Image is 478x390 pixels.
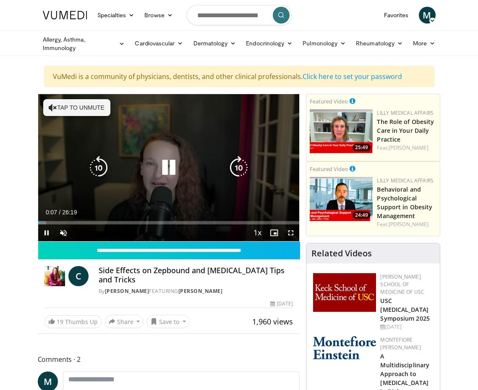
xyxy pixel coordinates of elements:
[92,7,140,24] a: Specialties
[310,165,348,173] small: Featured Video
[310,177,373,221] a: 24:49
[377,177,434,184] a: Lilly Medical Affairs
[62,209,77,216] span: 26:19
[187,5,292,25] input: Search topics, interventions
[59,209,61,216] span: /
[298,35,351,52] a: Pulmonology
[310,177,373,221] img: ba3304f6-7838-4e41-9c0f-2e31ebde6754.png.150x105_q85_crop-smart_upscale.png
[310,109,373,153] img: e1208b6b-349f-4914-9dd7-f97803bdbf1d.png.150x105_q85_crop-smart_upscale.png
[188,35,241,52] a: Dermatology
[46,209,57,216] span: 0:07
[44,66,434,87] div: VuMedi is a community of physicians, dentists, and other clinical professionals.
[68,266,89,286] a: C
[105,287,149,295] a: [PERSON_NAME]
[38,354,300,365] span: Comments 2
[38,224,55,241] button: Pause
[252,316,293,327] span: 1,960 views
[270,300,293,308] div: [DATE]
[389,144,428,151] a: [PERSON_NAME]
[353,144,371,151] span: 25:49
[379,7,414,24] a: Favorites
[130,35,188,52] a: Cardiovascular
[38,221,300,224] div: Progress Bar
[380,323,433,331] div: [DATE]
[353,211,371,219] span: 24:49
[419,7,436,24] a: M
[178,287,223,295] a: [PERSON_NAME]
[377,221,436,228] div: Feat.
[313,336,376,359] img: b0142b4c-93a1-4b58-8f91-5265c282693c.png.150x105_q85_autocrop_double_scale_upscale_version-0.2.png
[105,315,144,328] button: Share
[303,72,402,81] a: Click here to set your password
[377,185,432,220] a: Behavioral and Psychological Support in Obesity Management
[44,266,65,286] img: Dr. Carolynn Francavilla
[389,221,428,228] a: [PERSON_NAME]
[380,336,421,351] a: Montefiore [PERSON_NAME]
[38,94,300,241] video-js: Video Player
[57,318,63,326] span: 19
[310,97,348,105] small: Featured Video
[377,118,434,143] a: The Role of Obesity Care in Your Daily Practice
[241,35,298,52] a: Endocrinology
[147,315,190,328] button: Save to
[380,273,424,295] a: [PERSON_NAME] School of Medicine of USC
[282,224,299,241] button: Fullscreen
[380,297,429,322] a: USC [MEDICAL_DATA] Symposium 2025
[44,315,102,328] a: 19 Thumbs Up
[38,35,130,52] a: Allergy, Asthma, Immunology
[99,266,293,284] h4: Side Effects on Zepbound and [MEDICAL_DATA] Tips and Tricks
[139,7,178,24] a: Browse
[311,248,372,258] h4: Related Videos
[43,99,110,116] button: Tap to unmute
[266,224,282,241] button: Enable picture-in-picture mode
[310,109,373,153] a: 25:49
[99,287,293,295] div: By FEATURING
[43,11,87,19] img: VuMedi Logo
[351,35,408,52] a: Rheumatology
[55,224,72,241] button: Unmute
[408,35,440,52] a: More
[377,109,434,116] a: Lilly Medical Affairs
[377,144,436,152] div: Feat.
[313,273,376,312] img: 7b941f1f-d101-407a-8bfa-07bd47db01ba.png.150x105_q85_autocrop_double_scale_upscale_version-0.2.jpg
[249,224,266,241] button: Playback Rate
